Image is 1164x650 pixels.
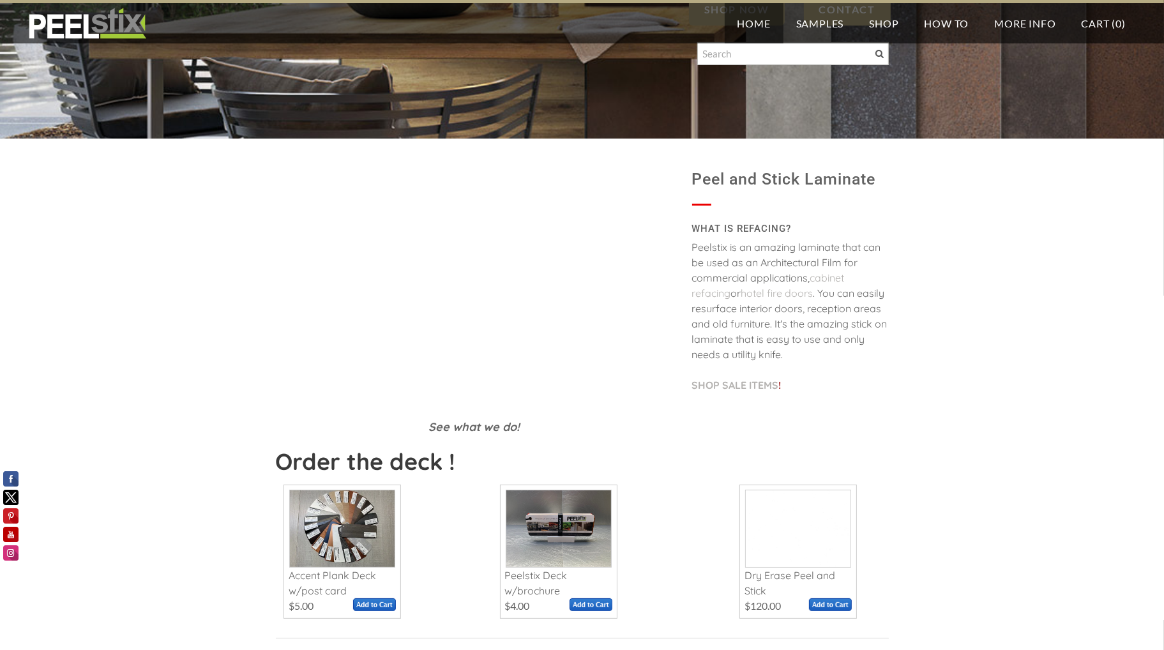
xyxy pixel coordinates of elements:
span: Search [875,50,884,58]
input: Search [697,42,889,65]
div: Peelstix is an amazing laminate that can be used as an Architectural Film for commercial applicat... [692,239,889,405]
a: Samples [783,3,857,43]
input: Submit [353,598,396,611]
div: $ [505,598,511,614]
div: Dry Erase Peel and Stick [745,568,852,598]
div: Peelstix Deck w/brochure [505,568,612,598]
div: Accent Plank Deck w/post card [289,568,396,598]
img: REFACE SUPPLIES [26,8,149,40]
a: Shop [856,3,911,43]
div: 120.00 [750,598,781,614]
a: More Info [981,3,1068,43]
div: 5.00 [294,598,314,614]
a: hotel fire doors [741,287,813,299]
a: Home [725,3,783,43]
h1: Peel and Stick Laminate [692,164,889,195]
a: How To [912,3,982,43]
input: Submit [809,598,852,611]
a: cabinet refacing [692,271,845,299]
font: ! [692,379,782,391]
div: $ [745,598,750,614]
a: SHOP SALE ITEMS [692,379,779,391]
div: $ [289,598,294,614]
a: Cart (0) [1069,3,1138,43]
input: Submit [570,598,612,611]
div: 4.00 [511,598,530,614]
strong: Order the deck ! [276,447,456,476]
span: 0 [1115,17,1122,29]
h2: WHAT IS REFACING? [692,218,889,239]
font: See what we do! [428,419,520,434]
